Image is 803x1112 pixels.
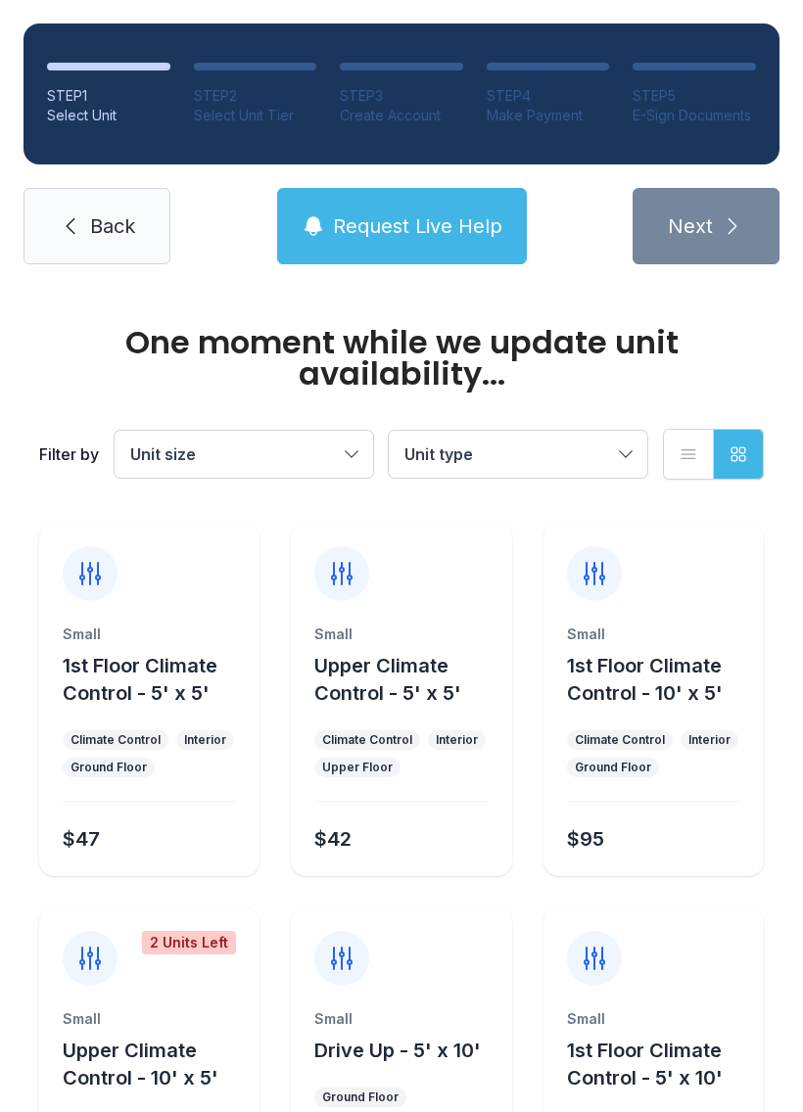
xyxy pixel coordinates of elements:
[322,732,412,748] div: Climate Control
[184,732,226,748] div: Interior
[487,86,610,106] div: STEP 4
[39,327,764,390] div: One moment while we update unit availability...
[633,86,756,106] div: STEP 5
[115,431,373,478] button: Unit size
[314,625,488,644] div: Small
[567,825,604,853] div: $95
[194,86,317,106] div: STEP 2
[567,625,740,644] div: Small
[575,760,651,775] div: Ground Floor
[436,732,478,748] div: Interior
[142,931,236,954] div: 2 Units Left
[389,431,647,478] button: Unit type
[314,1009,488,1029] div: Small
[333,212,502,240] span: Request Live Help
[314,1039,481,1062] span: Drive Up - 5' x 10'
[90,212,135,240] span: Back
[487,106,610,125] div: Make Payment
[47,106,170,125] div: Select Unit
[39,442,99,466] div: Filter by
[47,86,170,106] div: STEP 1
[63,654,217,705] span: 1st Floor Climate Control - 5' x 5'
[71,760,147,775] div: Ground Floor
[63,652,252,707] button: 1st Floor Climate Control - 5' x 5'
[567,1039,723,1089] span: 1st Floor Climate Control - 5' x 10'
[567,1037,756,1091] button: 1st Floor Climate Control - 5' x 10'
[63,1037,252,1091] button: Upper Climate Control - 10' x 5'
[340,106,463,125] div: Create Account
[63,825,100,853] div: $47
[71,732,161,748] div: Climate Control
[63,625,236,644] div: Small
[322,1089,399,1105] div: Ground Floor
[130,444,196,464] span: Unit size
[575,732,665,748] div: Climate Control
[567,654,723,705] span: 1st Floor Climate Control - 10' x 5'
[314,825,352,853] div: $42
[314,654,461,705] span: Upper Climate Control - 5' x 5'
[404,444,473,464] span: Unit type
[63,1039,218,1089] span: Upper Climate Control - 10' x 5'
[567,652,756,707] button: 1st Floor Climate Control - 10' x 5'
[340,86,463,106] div: STEP 3
[668,212,713,240] span: Next
[63,1009,236,1029] div: Small
[314,652,503,707] button: Upper Climate Control - 5' x 5'
[633,106,756,125] div: E-Sign Documents
[567,1009,740,1029] div: Small
[688,732,731,748] div: Interior
[194,106,317,125] div: Select Unit Tier
[322,760,393,775] div: Upper Floor
[314,1037,481,1064] button: Drive Up - 5' x 10'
